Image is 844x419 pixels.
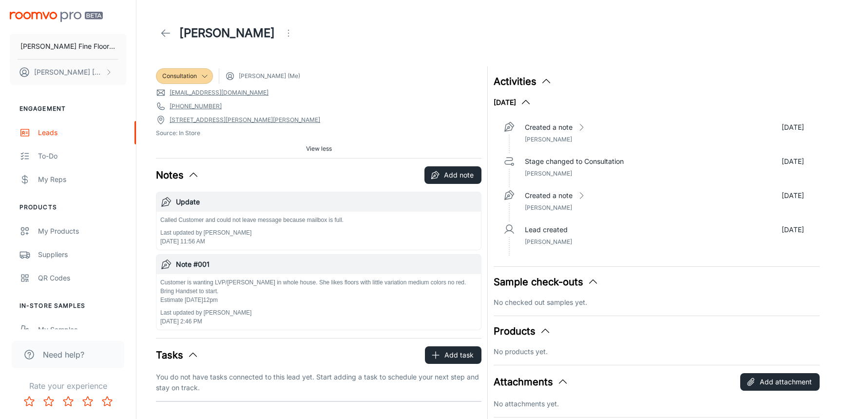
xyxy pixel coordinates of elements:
p: [PERSON_NAME] [PERSON_NAME] [34,67,103,78]
button: Products [494,324,551,339]
button: [PERSON_NAME] [PERSON_NAME] [10,60,126,85]
a: [PHONE_NUMBER] [170,102,222,111]
button: Add attachment [740,373,820,391]
p: Created a note [525,122,573,133]
button: [DATE] [494,97,532,108]
button: Rate 4 star [78,392,97,411]
span: [PERSON_NAME] (Me) [239,72,300,80]
button: Attachments [494,375,569,389]
div: My Samples [38,324,126,335]
p: Customer is wanting LVP/[PERSON_NAME] in whole house. She likes floors with little variation medi... [160,278,477,304]
div: My Reps [38,174,126,185]
p: [PERSON_NAME] Fine Floors, Inc [20,41,115,52]
span: [PERSON_NAME] [525,204,572,211]
div: Consultation [156,68,213,84]
button: [PERSON_NAME] Fine Floors, Inc [10,34,126,59]
img: Roomvo PRO Beta [10,12,103,22]
a: [STREET_ADDRESS][PERSON_NAME][PERSON_NAME] [170,116,320,124]
p: Called Customer and could not leave message because mailbox is full. [160,216,344,224]
button: UpdateCalled Customer and could not leave message because mailbox is full.Last updated by [PERSON... [156,192,481,250]
button: Note #001Customer is wanting LVP/[PERSON_NAME] in whole house. She likes floors with little varia... [156,255,481,330]
button: Open menu [279,23,298,43]
button: Tasks [156,348,199,362]
button: Activities [494,74,552,89]
p: [DATE] [782,190,804,201]
p: [DATE] 2:46 PM [160,317,477,326]
button: Notes [156,168,199,182]
button: Sample check-outs [494,275,599,289]
p: Lead created [525,224,568,235]
button: Rate 1 star [19,392,39,411]
button: Add task [425,346,481,364]
span: [PERSON_NAME] [525,136,572,143]
p: You do not have tasks connected to this lead yet. Start adding a task to schedule your next step ... [156,372,481,393]
button: Rate 5 star [97,392,117,411]
p: Last updated by [PERSON_NAME] [160,308,477,317]
p: Last updated by [PERSON_NAME] [160,228,344,237]
p: No attachments yet. [494,399,819,409]
span: View less [306,144,332,153]
div: My Products [38,226,126,237]
h1: [PERSON_NAME] [179,24,275,42]
p: [DATE] [782,122,804,133]
p: Created a note [525,190,573,201]
p: No products yet. [494,346,819,357]
button: Add note [424,166,481,184]
div: QR Codes [38,273,126,283]
span: Need help? [43,349,84,360]
button: Rate 2 star [39,392,58,411]
span: Source: In Store [156,129,481,138]
span: [PERSON_NAME] [525,238,572,245]
div: Suppliers [38,249,126,260]
div: Leads [38,127,126,138]
p: Stage changed to Consultation [525,156,624,167]
p: Rate your experience [8,380,128,392]
p: [DATE] 11:56 AM [160,237,344,246]
p: [DATE] [782,224,804,235]
p: [DATE] [782,156,804,167]
button: Rate 3 star [58,392,78,411]
button: View less [302,141,336,156]
a: [EMAIL_ADDRESS][DOMAIN_NAME] [170,88,269,97]
div: To-do [38,151,126,161]
p: No checked out samples yet. [494,297,819,308]
span: Consultation [162,72,197,80]
h6: Update [176,197,477,207]
span: [PERSON_NAME] [525,170,572,177]
h6: Note #001 [176,259,477,270]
